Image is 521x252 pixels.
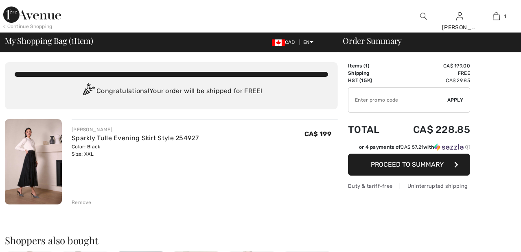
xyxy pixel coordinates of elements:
[348,62,392,70] td: Items ( )
[5,235,338,245] h2: Shoppers also bought
[348,77,392,84] td: HST (15%)
[504,13,506,20] span: 1
[456,11,463,21] img: My Info
[392,77,470,84] td: CA$ 29.85
[348,70,392,77] td: Shipping
[392,70,470,77] td: Free
[348,116,392,143] td: Total
[401,144,423,150] span: CA$ 57.21
[15,83,328,100] div: Congratulations! Your order will be shipped for FREE!
[72,199,92,206] div: Remove
[447,96,464,104] span: Apply
[434,143,464,151] img: Sezzle
[303,39,313,45] span: EN
[5,37,93,45] span: My Shopping Bag ( Item)
[348,154,470,176] button: Proceed to Summary
[392,116,470,143] td: CA$ 228.85
[72,126,199,133] div: [PERSON_NAME]
[80,83,96,100] img: Congratulation2.svg
[348,182,470,190] div: Duty & tariff-free | Uninterrupted shipping
[5,119,62,204] img: Sparkly Tulle Evening Skirt Style 254927
[304,130,331,138] span: CA$ 199
[442,23,478,32] div: [PERSON_NAME]
[359,143,470,151] div: or 4 payments of with
[420,11,427,21] img: search the website
[493,11,500,21] img: My Bag
[456,12,463,20] a: Sign In
[478,11,514,21] a: 1
[333,37,516,45] div: Order Summary
[272,39,285,46] img: Canadian Dollar
[272,39,298,45] span: CAD
[71,35,74,45] span: 1
[348,143,470,154] div: or 4 payments ofCA$ 57.21withSezzle Click to learn more about Sezzle
[365,63,368,69] span: 1
[3,23,53,30] div: < Continue Shopping
[348,88,447,112] input: Promo code
[72,134,199,142] a: Sparkly Tulle Evening Skirt Style 254927
[72,143,199,158] div: Color: Black Size: XXL
[392,62,470,70] td: CA$ 199.00
[371,161,444,168] span: Proceed to Summary
[3,7,61,23] img: 1ère Avenue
